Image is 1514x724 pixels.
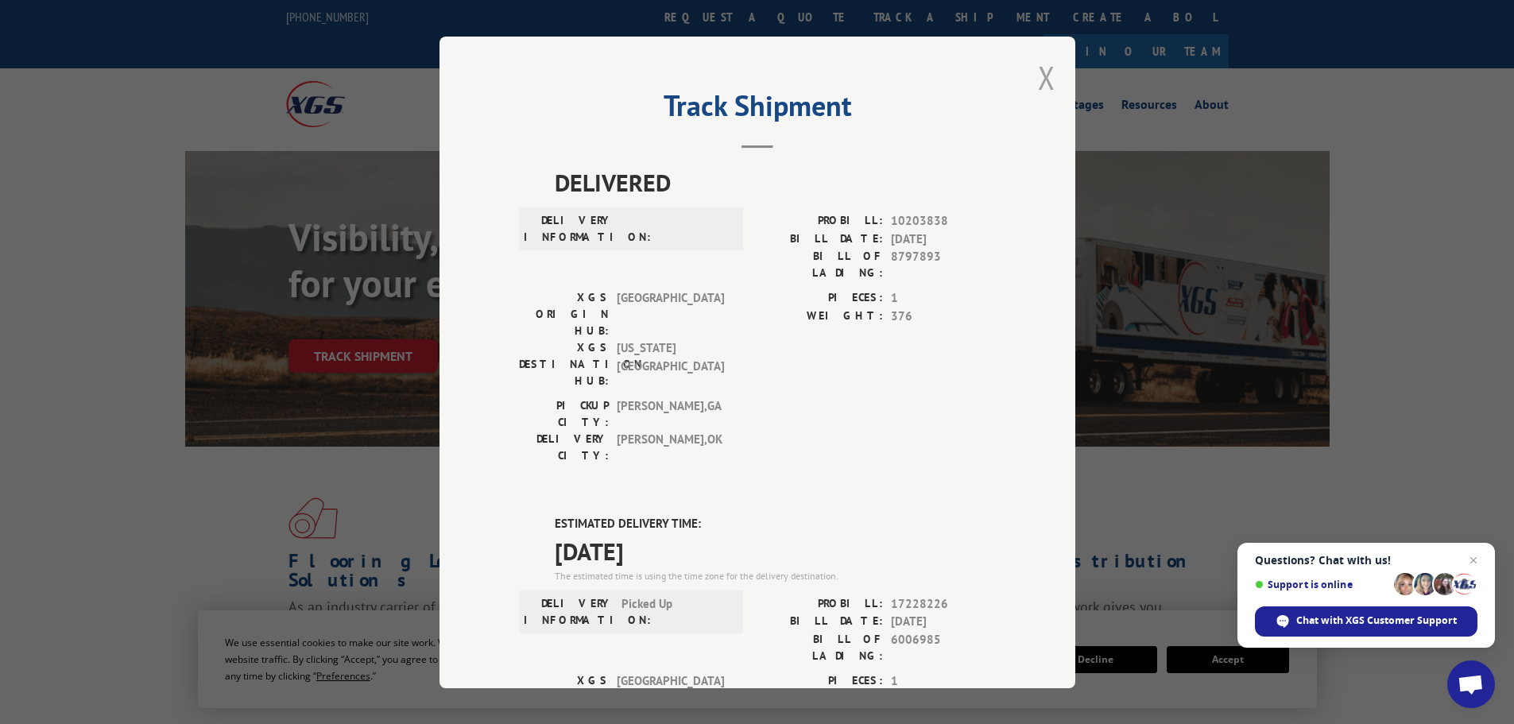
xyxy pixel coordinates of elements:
label: PIECES: [757,672,883,690]
span: [PERSON_NAME] , GA [617,397,724,431]
span: 1 [891,672,996,690]
span: Chat with XGS Customer Support [1296,614,1457,628]
label: DELIVERY INFORMATION: [524,212,614,246]
label: DELIVERY INFORMATION: [524,594,614,628]
span: Chat with XGS Customer Support [1255,606,1477,637]
label: BILL OF LADING: [757,248,883,281]
span: [DATE] [891,613,996,631]
label: XGS DESTINATION HUB: [519,339,609,389]
label: PROBILL: [757,594,883,613]
span: DELIVERED [555,165,996,200]
span: [DATE] [555,532,996,568]
label: BILL DATE: [757,613,883,631]
span: [GEOGRAPHIC_DATA] [617,289,724,339]
label: DELIVERY CITY: [519,431,609,464]
span: 6006985 [891,630,996,664]
a: Open chat [1447,660,1495,708]
label: ESTIMATED DELIVERY TIME: [555,515,996,533]
label: PIECES: [757,289,883,308]
button: Close modal [1038,56,1055,99]
span: 376 [891,307,996,325]
div: The estimated time is using the time zone for the delivery destination. [555,568,996,583]
span: [DATE] [891,230,996,248]
label: XGS ORIGIN HUB: [519,289,609,339]
span: 10203838 [891,212,996,230]
span: Questions? Chat with us! [1255,554,1477,567]
label: BILL DATE: [757,230,883,248]
span: 17228226 [891,594,996,613]
label: BILL OF LADING: [757,630,883,664]
span: 1 [891,289,996,308]
h2: Track Shipment [519,95,996,125]
label: WEIGHT: [757,307,883,325]
span: [PERSON_NAME] , OK [617,431,724,464]
label: PROBILL: [757,212,883,230]
span: [US_STATE][GEOGRAPHIC_DATA] [617,339,724,389]
span: 8797893 [891,248,996,281]
span: Picked Up [621,594,729,628]
span: Support is online [1255,579,1388,590]
label: PICKUP CITY: [519,397,609,431]
span: [GEOGRAPHIC_DATA] [617,672,724,722]
label: XGS ORIGIN HUB: [519,672,609,722]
